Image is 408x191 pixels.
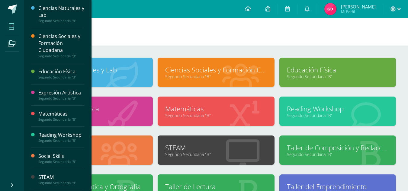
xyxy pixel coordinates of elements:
a: Segundo Secundaria "B" [287,113,388,118]
a: Ciencias Sociales y Formación Ciudadana [165,65,267,75]
a: Expresión ArtísticaSegundo Secundaria "B" [38,89,84,100]
div: Segundo Secundaria "B" [38,117,84,122]
a: Segundo Secundaria "B" [165,113,267,118]
div: Social Skills [38,153,84,160]
div: STEAM [38,174,84,181]
div: Segundo Secundaria "B" [38,138,84,143]
div: Ciencias Naturales y Lab [38,5,84,19]
a: Social SkillsSegundo Secundaria "B" [38,153,84,164]
div: Segundo Secundaria "B" [38,160,84,164]
a: Taller de Composición y Redacción [287,143,388,152]
a: MatemáticasSegundo Secundaria "B" [38,110,84,122]
div: Segundo Secundaria "B" [38,19,84,23]
a: Educación Física [287,65,388,75]
a: Social Skills [44,143,145,152]
span: [PERSON_NAME] [341,4,376,10]
a: Educación FísicaSegundo Secundaria "B" [38,68,84,79]
div: Ciencias Sociales y Formación Ciudadana [38,33,84,54]
div: Matemáticas [38,110,84,117]
div: Segundo Secundaria "B" [38,181,84,185]
div: Segundo Secundaria "B" [38,96,84,100]
a: Segundo Secundaria "B" [287,74,388,79]
a: Ciencias Naturales y LabSegundo Secundaria "B" [38,5,84,23]
a: Segundo Secundaria "B" [44,151,145,157]
a: Segundo Secundaria "B" [165,74,267,79]
a: Segundo Secundaria "B" [165,151,267,157]
a: Reading WorkshopSegundo Secundaria "B" [38,132,84,143]
a: Matemáticas [165,104,267,113]
span: Mi Perfil [341,9,376,14]
a: Segundo Secundaria "B" [287,151,388,157]
div: Expresión Artística [38,89,84,96]
a: Segundo Secundaria "B" [44,74,145,79]
a: Expresión Artística [44,104,145,113]
a: Segundo Secundaria "B" [44,113,145,118]
img: 24a3b963a79dffa08ef63a6ade5a106e.png [324,3,336,15]
a: STEAM [165,143,267,152]
a: Ciencias Sociales y Formación CiudadanaSegundo Secundaria "B" [38,33,84,58]
div: Segundo Secundaria "B" [38,75,84,79]
a: Reading Workshop [287,104,388,113]
div: Reading Workshop [38,132,84,138]
div: Segundo Secundaria "B" [38,54,84,58]
a: STEAMSegundo Secundaria "B" [38,174,84,185]
div: Educación Física [38,68,84,75]
a: Ciencias Naturales y Lab [44,65,145,75]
